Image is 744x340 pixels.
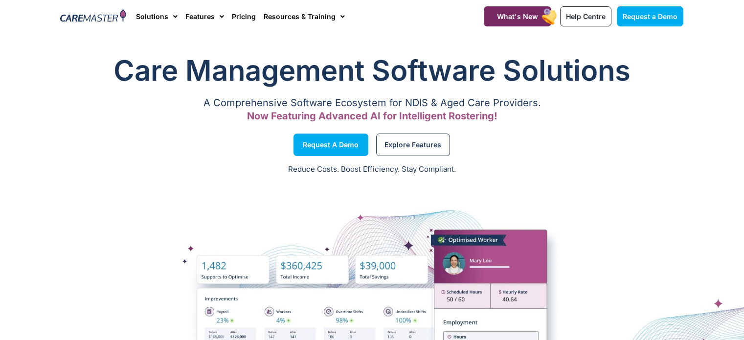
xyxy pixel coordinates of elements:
[560,6,611,26] a: Help Centre
[293,134,368,156] a: Request a Demo
[247,110,497,122] span: Now Featuring Advanced AI for Intelligent Rostering!
[376,134,450,156] a: Explore Features
[497,12,538,21] span: What's New
[61,100,684,106] p: A Comprehensive Software Ecosystem for NDIS & Aged Care Providers.
[384,142,441,147] span: Explore Features
[303,142,359,147] span: Request a Demo
[484,6,551,26] a: What's New
[60,9,126,24] img: CareMaster Logo
[61,51,684,90] h1: Care Management Software Solutions
[617,6,683,26] a: Request a Demo
[566,12,606,21] span: Help Centre
[623,12,677,21] span: Request a Demo
[6,164,738,175] p: Reduce Costs. Boost Efficiency. Stay Compliant.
